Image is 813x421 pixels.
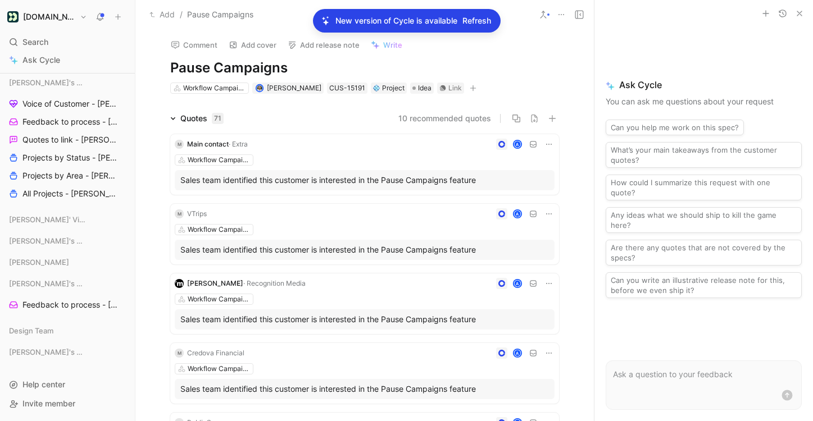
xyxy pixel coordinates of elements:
[180,313,549,326] div: Sales team identified this customer is interested in the Pause Campaigns feature
[188,224,251,235] div: Workflow Campaigns
[4,344,130,364] div: [PERSON_NAME]'s Views
[147,8,178,21] button: Add
[606,142,802,168] button: What’s your main takeaways from the customer quotes?
[329,83,365,94] div: CUS-15191
[4,185,130,202] a: All Projects - [PERSON_NAME]
[166,112,228,125] div: Quotes71
[4,211,130,228] div: [PERSON_NAME]' Views
[187,140,229,148] span: Main contact
[448,83,462,94] div: Link
[9,325,53,336] span: Design Team
[183,83,246,94] div: Workflow Campaigns
[606,95,802,108] p: You can ask me questions about your request
[462,13,492,28] button: Refresh
[514,210,521,218] div: A
[4,167,130,184] a: Projects by Area - [PERSON_NAME]
[4,74,130,202] div: [PERSON_NAME]'s ViewsVoice of Customer - [PERSON_NAME]Feedback to process - [PERSON_NAME]Quotes t...
[180,173,549,187] div: Sales team identified this customer is interested in the Pause Campaigns feature
[371,83,407,94] div: 💠Project
[4,322,130,339] div: Design Team
[4,344,130,360] div: [PERSON_NAME]'s Views
[267,84,321,92] span: [PERSON_NAME]
[4,95,130,112] a: Voice of Customer - [PERSON_NAME]
[4,395,130,412] div: Invite member
[4,52,130,68] a: Ask Cycle
[514,141,521,148] div: A
[383,40,402,50] span: Write
[4,322,130,342] div: Design Team
[22,134,117,145] span: Quotes to link - [PERSON_NAME]
[4,376,130,393] div: Help center
[180,8,183,21] span: /
[22,379,65,389] span: Help center
[4,34,130,51] div: Search
[180,243,549,257] div: Sales team identified this customer is interested in the Pause Campaigns feature
[224,37,281,53] button: Add cover
[9,77,87,88] span: [PERSON_NAME]'s Views
[335,14,457,28] p: New version of Cycle is available
[606,120,744,135] button: Can you help me work on this spec?
[175,209,184,218] div: M
[22,35,48,49] span: Search
[9,278,87,289] span: [PERSON_NAME]'s Views
[22,170,118,181] span: Projects by Area - [PERSON_NAME]
[4,232,130,249] div: [PERSON_NAME]'s Views
[22,152,118,163] span: Projects by Status - [PERSON_NAME]
[4,113,130,130] a: Feedback to process - [PERSON_NAME]
[9,214,85,225] span: [PERSON_NAME]' Views
[606,175,802,200] button: How could I summarize this request with one quote?
[606,78,802,91] span: Ask Cycle
[398,112,491,125] button: 10 recommended quotes
[4,275,130,313] div: [PERSON_NAME]'s ViewsFeedback to process - [PERSON_NAME]
[22,399,75,408] span: Invite member
[175,140,184,149] div: M
[9,235,87,246] span: [PERSON_NAME]'s Views
[9,257,69,268] span: [PERSON_NAME]
[410,83,434,94] div: Idea
[7,11,19,22] img: Customer.io
[606,272,802,298] button: Can you write an illustrative release note for this, before we even ship it?
[4,296,130,313] a: Feedback to process - [PERSON_NAME]
[4,232,130,253] div: [PERSON_NAME]'s Views
[4,9,90,25] button: Customer.io[DOMAIN_NAME]
[366,37,407,53] button: Write
[188,294,251,305] div: Workflow Campaigns
[606,240,802,266] button: Are there any quotes that are not covered by the specs?
[212,113,224,124] div: 71
[243,279,306,287] span: · Recognition Media
[514,350,521,357] div: A
[22,53,60,67] span: Ask Cycle
[514,280,521,287] div: A
[4,74,130,91] div: [PERSON_NAME]'s Views
[175,279,184,288] img: logo
[187,347,244,359] div: Credova Financial
[9,346,87,358] span: [PERSON_NAME]'s Views
[4,211,130,231] div: [PERSON_NAME]' Views
[418,83,432,94] span: Idea
[188,363,251,374] div: Workflow Campaigns
[22,98,118,109] span: Voice of Customer - [PERSON_NAME]
[187,279,243,287] span: [PERSON_NAME]
[23,12,75,22] h1: [DOMAIN_NAME]
[256,85,262,91] img: avatar
[4,131,130,148] a: Quotes to link - [PERSON_NAME]
[187,8,253,21] span: Pause Campaigns
[22,116,119,127] span: Feedback to process - [PERSON_NAME]
[22,188,116,199] span: All Projects - [PERSON_NAME]
[4,149,130,166] a: Projects by Status - [PERSON_NAME]
[180,382,549,396] div: Sales team identified this customer is interested in the Pause Campaigns feature
[166,37,222,53] button: Comment
[175,349,184,358] div: M
[22,299,119,310] span: Feedback to process - [PERSON_NAME]
[188,154,251,166] div: Workflow Campaigns
[4,254,130,274] div: [PERSON_NAME]
[170,59,559,77] h1: Pause Campaigns
[462,14,491,28] span: Refresh
[229,140,248,148] span: · Extra
[373,85,380,91] img: 💠
[283,37,365,53] button: Add release note
[606,207,802,233] button: Any ideas what we should ship to kill the game here?
[187,208,207,219] div: VTrips
[4,275,130,292] div: [PERSON_NAME]'s Views
[373,83,405,94] div: Project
